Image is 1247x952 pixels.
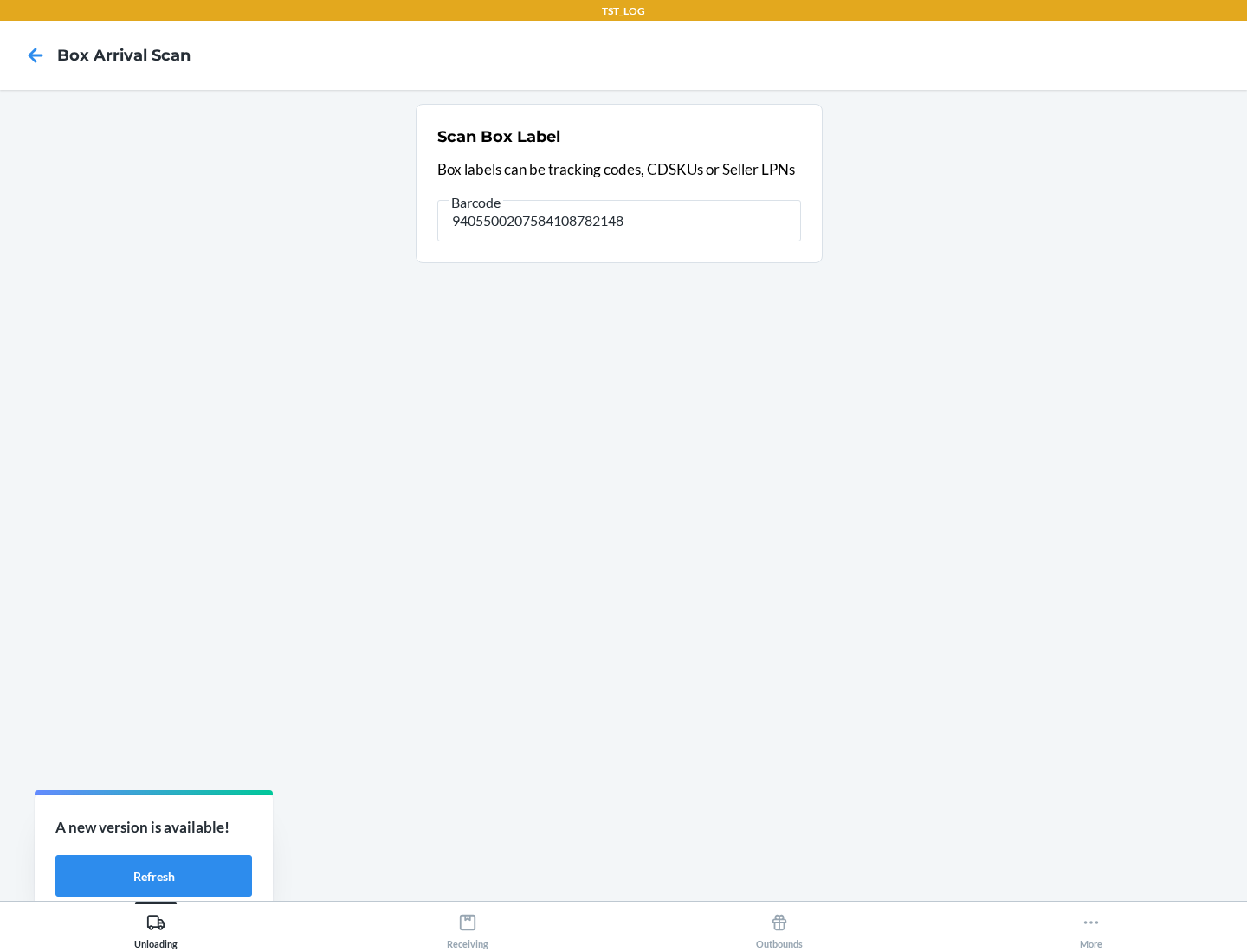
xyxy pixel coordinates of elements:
div: Outbounds [756,906,803,949]
p: A new version is available! [55,816,252,839]
p: TST_LOG [602,3,645,19]
button: Outbounds [623,902,935,949]
h4: Box Arrival Scan [57,44,191,67]
div: Unloading [134,906,178,949]
button: Refresh [55,855,252,897]
h2: Scan Box Label [437,125,560,148]
div: Receiving [447,906,488,949]
span: Barcode [449,194,503,211]
div: More [1080,906,1102,949]
p: Box labels can be tracking codes, CDSKUs or Seller LPNs [437,158,801,181]
button: More [935,902,1247,949]
input: Barcode [437,200,801,241]
button: Receiving [312,902,623,949]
